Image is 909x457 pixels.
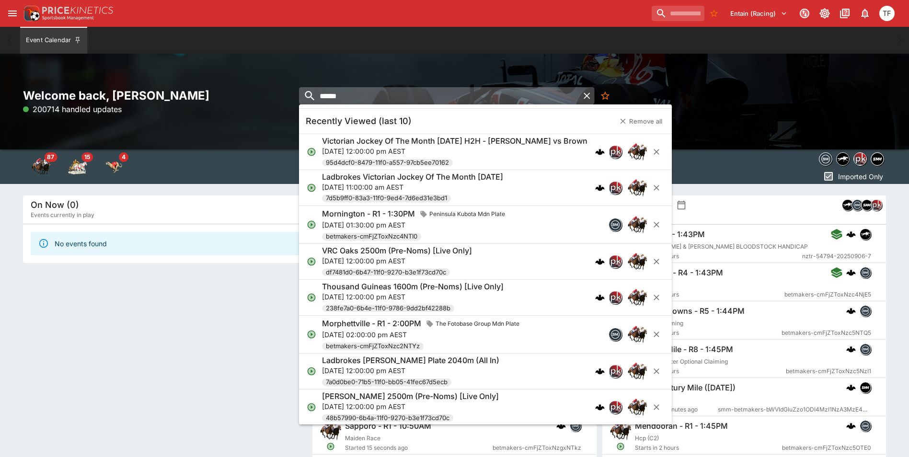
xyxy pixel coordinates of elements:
img: Sportsbook Management [42,16,94,20]
img: pricekinetics.png [609,182,621,194]
h5: Recently Viewed (last 10) [306,115,412,126]
img: PriceKinetics Logo [21,4,40,23]
span: betmakers-cmFjZToxNzc4NjE5 [784,290,871,299]
div: betmakers [609,328,622,341]
svg: Open [616,442,625,451]
div: Harness Racing [68,157,87,176]
img: logo-cerberus.svg [846,229,856,239]
p: Imported Only [838,171,883,182]
div: samemeetingmulti [860,382,871,393]
img: nztr.png [860,229,871,240]
div: betmakers [570,420,581,432]
button: No Bookmarks [597,87,614,104]
svg: Open [307,366,316,376]
input: search [652,6,704,21]
span: Starts in 2 hours [635,328,782,338]
span: 48b57990-6b4a-11f0-9270-b3e1f73cd70c [322,413,453,423]
h6: Morphettville - R1 - 2:00PM [322,319,421,329]
h6: Ladbrokes Victorian Jockey Of The Month [DATE] [322,172,503,182]
div: cerberus [846,421,856,431]
img: harness_racing [68,157,87,176]
span: betmakers-cmFjZToxNzc5NzI1 [786,366,871,376]
svg: Open [307,330,316,339]
button: settings [677,200,686,210]
span: Started 15 seconds ago [345,443,493,453]
img: betmakers.png [609,218,621,231]
img: betmakers.png [860,344,871,354]
img: pricekinetics.png [854,153,866,165]
span: Starts in 2 hours [635,366,786,376]
svg: Open [307,402,316,412]
img: logo-cerberus.svg [595,183,605,193]
h6: Emerald Downs - R5 - 1:44PM [635,306,745,316]
h2: Welcome back, [PERSON_NAME] [23,88,307,103]
span: Starts in 2 hours [635,290,784,299]
div: betmakers [860,420,871,432]
span: 238fe7a0-6b4e-11f0-9786-9dd2bf42288b [322,304,454,313]
div: betmakers [860,305,871,317]
h6: Thousand Guineas 1600m (Pre-Noms) [Live Only] [322,282,504,292]
span: betmakers-cmFjZToxNzc5NTQ5 [782,328,871,338]
h6: Doomben - R4 - 1:43PM [635,268,723,278]
p: [DATE] 01:30:00 pm AEST [322,220,509,230]
span: Started 32 minutes ago [635,405,718,414]
img: samemeetingmulti.png [862,200,872,210]
div: samemeetingmulti [861,199,873,211]
div: No events found [55,235,107,252]
img: horse_racing.png [628,215,647,234]
img: pricekinetics.png [871,200,882,210]
div: nztr [842,199,853,211]
p: [DATE] 12:00:00 pm AEST [322,401,499,411]
div: betmakers [860,343,871,355]
h6: Ladbrokes [PERSON_NAME] Plate 2040m (All In) [322,355,499,366]
img: betmakers.png [609,328,621,341]
img: logo-cerberus.svg [595,257,605,266]
div: Horse Racing [32,157,51,176]
div: nztr [860,228,871,240]
button: Remove all [614,114,668,129]
span: 7d5b9ff0-83a3-11f0-9ed4-7d6ed31e3bd1 [322,194,451,203]
div: cerberus [846,383,856,392]
div: cerberus [846,306,856,316]
img: logo-cerberus.svg [595,366,605,376]
img: horse_racing.png [628,398,647,417]
div: pricekinetics [609,365,622,378]
div: cerberus [595,293,605,302]
svg: Open [307,293,316,302]
img: logo-cerberus.svg [595,402,605,412]
div: pricekinetics [609,400,622,414]
img: logo-cerberus.svg [846,383,856,392]
h6: SMM Century Mile ([DATE]) [635,383,736,393]
img: horse_racing.png [628,178,647,197]
button: Tom Flynn [876,3,897,24]
img: logo-cerberus.svg [846,306,856,316]
div: Event type filters [23,149,132,184]
img: logo-cerberus.svg [556,421,566,431]
span: betmakers-cmFjZToxNzc5OTE0 [782,443,871,453]
div: betmakers [609,218,622,231]
img: nztr.png [842,200,853,210]
svg: Open [307,147,316,157]
img: pricekinetics.png [609,255,621,268]
p: [DATE] 12:00:00 pm AEST [322,292,504,302]
button: Connected to PK [796,5,813,22]
div: pricekinetics [609,181,622,194]
button: Imported Only [820,169,886,184]
input: search [299,87,579,104]
img: logo-cerberus.svg [846,344,856,354]
p: [DATE] 11:00:00 am AEST [322,182,503,192]
div: cerberus [595,147,605,157]
span: 87 [44,152,57,162]
img: nztr.png [837,153,849,165]
span: betmakers-cmFjZToxNzc2NTYz [322,342,424,351]
h6: Century Mile - R8 - 1:45PM [635,344,733,354]
img: horse_racing [32,157,51,176]
img: logo-cerberus.svg [846,421,856,431]
img: logo-cerberus.svg [595,293,605,302]
svg: Open [307,183,316,193]
div: pricekinetics [609,255,622,268]
div: pricekinetics [871,199,882,211]
div: cerberus [595,366,605,376]
h6: Mendooran - R1 - 1:45PM [635,421,728,431]
img: pricekinetics.png [609,401,621,413]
